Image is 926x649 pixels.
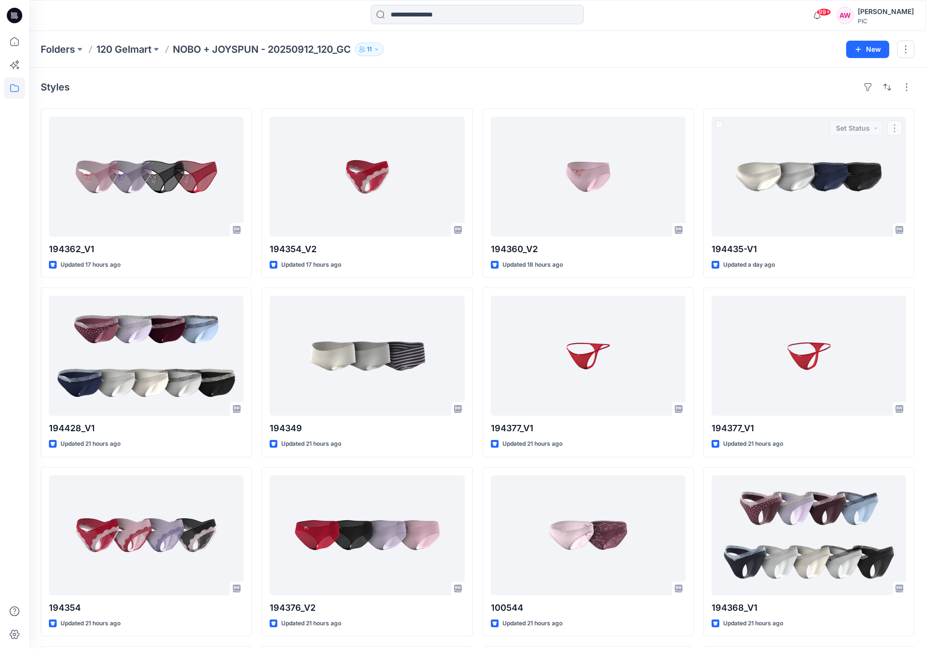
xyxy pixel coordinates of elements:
[367,44,372,55] p: 11
[491,601,685,615] p: 100544
[49,242,243,256] p: 194362_V1
[858,17,914,25] div: PIC
[817,8,831,16] span: 99+
[712,296,906,416] a: 194377_V1
[49,296,243,416] a: 194428_V1
[712,475,906,595] a: 194368_V1
[41,43,75,56] a: Folders
[712,117,906,237] a: 194435-V1
[270,422,464,435] p: 194349
[491,117,685,237] a: 194360_V2
[502,619,562,629] p: Updated 21 hours ago
[49,475,243,595] a: 194354
[491,296,685,416] a: 194377_V1
[281,260,341,270] p: Updated 17 hours ago
[723,260,775,270] p: Updated a day ago
[61,619,121,629] p: Updated 21 hours ago
[270,475,464,595] a: 194376_V2
[49,601,243,615] p: 194354
[270,117,464,237] a: 194354_V2
[836,7,854,24] div: AW
[712,601,906,615] p: 194368_V1
[49,117,243,237] a: 194362_V1
[270,601,464,615] p: 194376_V2
[41,81,70,93] h4: Styles
[502,439,562,449] p: Updated 21 hours ago
[173,43,351,56] p: NOBO + JOYSPUN - 20250912_120_GC
[49,422,243,435] p: 194428_V1
[281,619,341,629] p: Updated 21 hours ago
[491,422,685,435] p: 194377_V1
[491,242,685,256] p: 194360_V2
[96,43,152,56] a: 120 Gelmart
[858,6,914,17] div: [PERSON_NAME]
[61,260,121,270] p: Updated 17 hours ago
[723,619,783,629] p: Updated 21 hours ago
[846,41,889,58] button: New
[270,242,464,256] p: 194354_V2
[355,43,384,56] button: 11
[502,260,563,270] p: Updated 18 hours ago
[712,422,906,435] p: 194377_V1
[270,296,464,416] a: 194349
[61,439,121,449] p: Updated 21 hours ago
[723,439,783,449] p: Updated 21 hours ago
[281,439,341,449] p: Updated 21 hours ago
[712,242,906,256] p: 194435-V1
[491,475,685,595] a: 100544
